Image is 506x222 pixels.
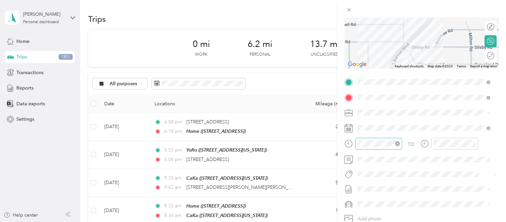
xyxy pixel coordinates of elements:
[428,64,453,68] span: Map data ©2025
[457,64,466,68] a: Terms (opens in new tab)
[395,141,400,146] span: close-circle
[346,60,368,69] a: Open this area in Google Maps (opens a new window)
[346,60,368,69] img: Google
[470,64,497,68] a: Report a map error
[395,64,424,69] button: Keyboard shortcuts
[408,141,415,148] div: TO
[468,184,506,222] iframe: Everlance-gr Chat Button Frame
